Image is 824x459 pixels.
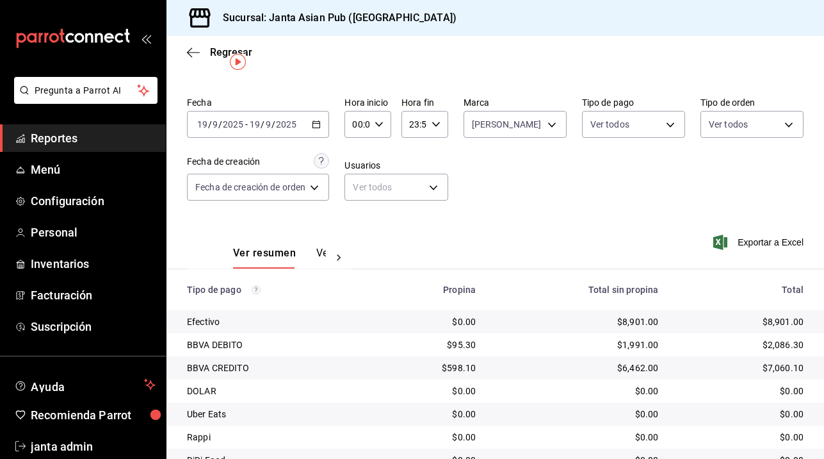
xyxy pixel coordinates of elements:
div: navigation tabs [233,247,326,269]
div: $0.00 [496,431,658,444]
input: ---- [222,119,244,129]
svg: Los pagos realizados con Pay y otras terminales son montos brutos. [252,285,261,294]
label: Hora inicio [344,98,391,107]
label: Usuarios [344,161,448,170]
div: Total sin propina [496,285,658,295]
span: / [261,119,264,129]
span: Recomienda Parrot [31,406,156,424]
span: Ayuda [31,377,139,392]
button: open_drawer_menu [141,33,151,44]
div: $0.00 [679,408,804,421]
span: Suscripción [31,318,156,335]
span: Regresar [210,46,252,58]
div: $598.10 [387,362,476,374]
div: $2,086.30 [679,338,804,351]
div: $95.30 [387,338,476,351]
div: BBVA CREDITO [187,362,366,374]
div: $0.00 [679,385,804,397]
label: Hora fin [401,98,448,107]
span: janta admin [31,438,156,455]
div: $0.00 [679,431,804,444]
div: $0.00 [387,385,476,397]
div: Uber Eats [187,408,366,421]
button: Exportar a Excel [716,235,804,250]
h3: Sucursal: Janta Asian Pub ([GEOGRAPHIC_DATA]) [213,10,456,26]
span: Pregunta a Parrot AI [35,84,138,97]
div: Ver todos [344,174,448,201]
div: DOLAR [187,385,366,397]
span: [PERSON_NAME] [472,118,542,131]
div: Tipo de pago [187,285,366,295]
span: - [245,119,248,129]
label: Marca [464,98,567,107]
span: Ver todos [590,118,629,131]
button: Ver resumen [233,247,296,269]
button: Regresar [187,46,252,58]
span: Inventarios [31,255,156,272]
span: Personal [31,224,156,241]
span: Ver todos [709,118,748,131]
div: $6,462.00 [496,362,658,374]
div: Fecha de creación [187,155,260,169]
span: Reportes [31,129,156,147]
div: $1,991.00 [496,338,658,351]
input: ---- [275,119,297,129]
div: $0.00 [496,385,658,397]
button: Pregunta a Parrot AI [14,77,158,104]
div: $0.00 [387,315,476,328]
div: $8,901.00 [679,315,804,328]
label: Tipo de orden [700,98,804,107]
div: $0.00 [387,431,476,444]
span: Configuración [31,192,156,210]
label: Fecha [187,98,329,107]
div: Total [679,285,804,295]
button: Ver pagos [316,247,364,269]
span: / [271,119,275,129]
input: -- [197,119,208,129]
span: Menú [31,161,156,178]
input: -- [212,119,218,129]
div: $0.00 [387,408,476,421]
div: BBVA DEBITO [187,338,366,351]
div: Efectivo [187,315,366,328]
input: -- [265,119,271,129]
div: Rappi [187,431,366,444]
label: Tipo de pago [582,98,685,107]
div: $8,901.00 [496,315,658,328]
span: / [218,119,222,129]
input: -- [249,119,261,129]
div: Propina [387,285,476,295]
img: Tooltip marker [230,54,246,70]
span: / [208,119,212,129]
span: Facturación [31,287,156,304]
div: $0.00 [496,408,658,421]
a: Pregunta a Parrot AI [9,93,158,106]
div: $7,060.10 [679,362,804,374]
span: Fecha de creación de orden [195,181,305,194]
